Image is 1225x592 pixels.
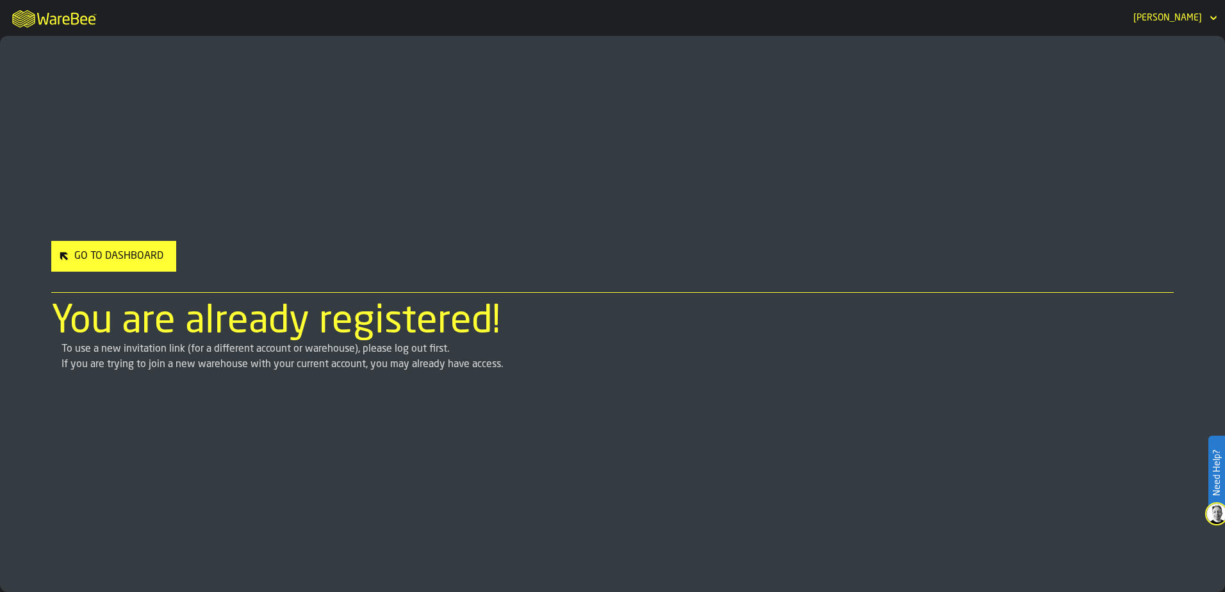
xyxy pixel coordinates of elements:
div: You are already registered! [51,303,1174,341]
div: DropdownMenuValue-Kelii Reynolds [1133,13,1202,23]
div: To use a new invitation link (for a different account or warehouse), please log out first. If you... [62,341,1163,372]
div: Go to Dashboard [69,249,169,264]
label: Need Help? [1210,437,1224,509]
a: link-to-/ [51,241,176,282]
div: DropdownMenuValue-Kelii Reynolds [1128,10,1220,26]
button: button-Go to Dashboard [51,241,176,272]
